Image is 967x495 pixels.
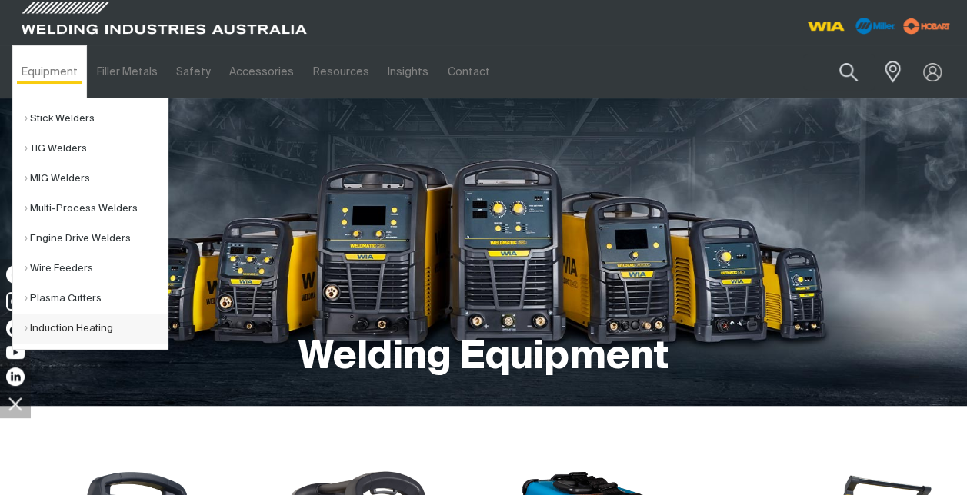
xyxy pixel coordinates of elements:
[6,346,25,359] img: YouTube
[378,45,438,98] a: Insights
[822,54,875,90] button: Search products
[899,15,955,38] img: miller
[25,164,168,194] a: MIG Welders
[304,45,378,98] a: Resources
[6,319,25,337] img: TikTok
[25,104,168,134] a: Stick Welders
[25,194,168,224] a: Multi-Process Welders
[167,45,220,98] a: Safety
[25,254,168,284] a: Wire Feeders
[6,265,25,284] img: Facebook
[803,54,875,90] input: Product name or item number...
[6,292,25,311] img: Instagram
[298,333,669,383] h1: Welding Equipment
[12,45,719,98] nav: Main
[12,45,87,98] a: Equipment
[12,98,168,350] ul: Equipment Submenu
[25,284,168,314] a: Plasma Cutters
[25,314,168,344] a: Induction Heating
[220,45,303,98] a: Accessories
[87,45,166,98] a: Filler Metals
[6,367,25,386] img: LinkedIn
[2,390,28,417] img: hide socials
[25,224,168,254] a: Engine Drive Welders
[25,134,168,164] a: TIG Welders
[438,45,499,98] a: Contact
